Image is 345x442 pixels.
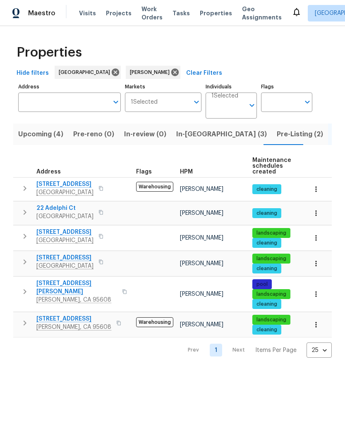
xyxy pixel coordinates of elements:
span: Pre-reno (0) [73,128,114,140]
button: Clear Filters [183,66,225,81]
span: [PERSON_NAME] [180,322,223,328]
span: [PERSON_NAME] [180,186,223,192]
span: Properties [200,9,232,17]
nav: Pagination Navigation [180,342,332,358]
span: Tasks [172,10,190,16]
span: Pre-Listing (2) [277,128,323,140]
span: 1 Selected [131,99,158,106]
span: Maintenance schedules created [252,157,291,175]
span: Flags [136,169,152,175]
span: [PERSON_NAME] [180,291,223,297]
span: Projects [106,9,132,17]
span: cleaning [253,240,280,247]
label: Markets [125,84,202,89]
button: Open [246,100,258,111]
span: cleaning [253,326,280,333]
a: Goto page 1 [210,344,222,356]
span: cleaning [253,265,280,272]
div: [PERSON_NAME] [126,66,180,79]
span: Hide filters [17,68,49,78]
label: Flags [261,84,312,89]
span: [PERSON_NAME] [180,261,223,266]
span: Properties [17,48,82,57]
span: HPM [180,169,193,175]
button: Open [191,96,202,108]
span: cleaning [253,301,280,308]
span: In-[GEOGRAPHIC_DATA] (3) [176,128,267,140]
span: [GEOGRAPHIC_DATA] [59,68,113,76]
span: Clear Filters [186,68,222,78]
label: Address [18,84,121,89]
label: Individuals [206,84,257,89]
span: [GEOGRAPHIC_DATA] [36,212,93,221]
button: Hide filters [13,66,52,81]
span: In-review (0) [124,128,166,140]
span: 1 Selected [211,93,238,100]
button: Open [302,96,313,108]
button: Open [110,96,122,108]
span: [PERSON_NAME] [130,68,173,76]
span: 22 Adelphi Ct [36,204,93,212]
span: Work Orders [141,5,163,21]
span: pool [253,281,271,288]
span: cleaning [253,186,280,193]
span: [PERSON_NAME] [180,210,223,216]
span: Visits [79,9,96,17]
span: landscaping [253,255,290,262]
p: Items Per Page [255,346,297,354]
div: 25 [307,340,332,361]
span: cleaning [253,210,280,217]
span: Geo Assignments [242,5,282,21]
span: Maestro [28,9,55,17]
span: landscaping [253,230,290,237]
span: Warehousing [136,182,173,192]
span: landscaping [253,316,290,323]
span: [PERSON_NAME] [180,235,223,241]
div: [GEOGRAPHIC_DATA] [55,66,121,79]
span: landscaping [253,291,290,298]
span: Upcoming (4) [18,128,63,140]
span: Address [36,169,61,175]
span: Warehousing [136,317,173,327]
